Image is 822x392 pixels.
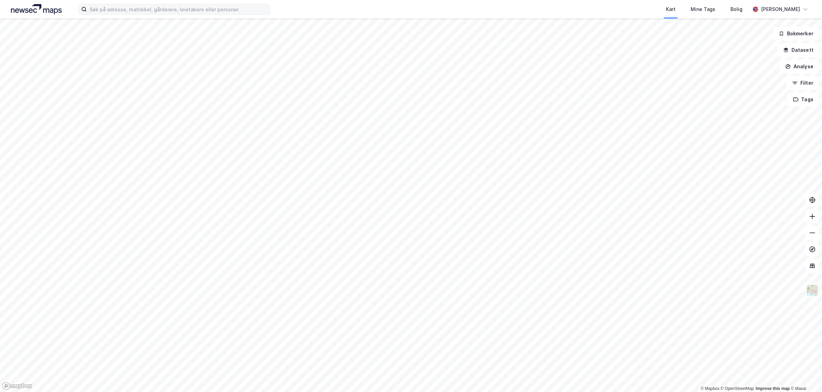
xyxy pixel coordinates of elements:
[87,4,270,14] input: Søk på adresse, matrikkel, gårdeiere, leietakere eller personer
[701,386,719,391] a: Mapbox
[779,60,819,73] button: Analyse
[788,359,822,392] div: Kontrollprogram for chat
[730,5,742,13] div: Bolig
[666,5,676,13] div: Kart
[2,382,32,390] a: Mapbox homepage
[806,284,819,297] img: Z
[777,43,819,57] button: Datasett
[788,359,822,392] iframe: Chat Widget
[11,4,62,14] img: logo.a4113a55bc3d86da70a041830d287a7e.svg
[721,386,754,391] a: OpenStreetMap
[787,93,819,106] button: Tags
[691,5,715,13] div: Mine Tags
[786,76,819,90] button: Filter
[756,386,790,391] a: Improve this map
[773,27,819,40] button: Bokmerker
[761,5,800,13] div: [PERSON_NAME]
